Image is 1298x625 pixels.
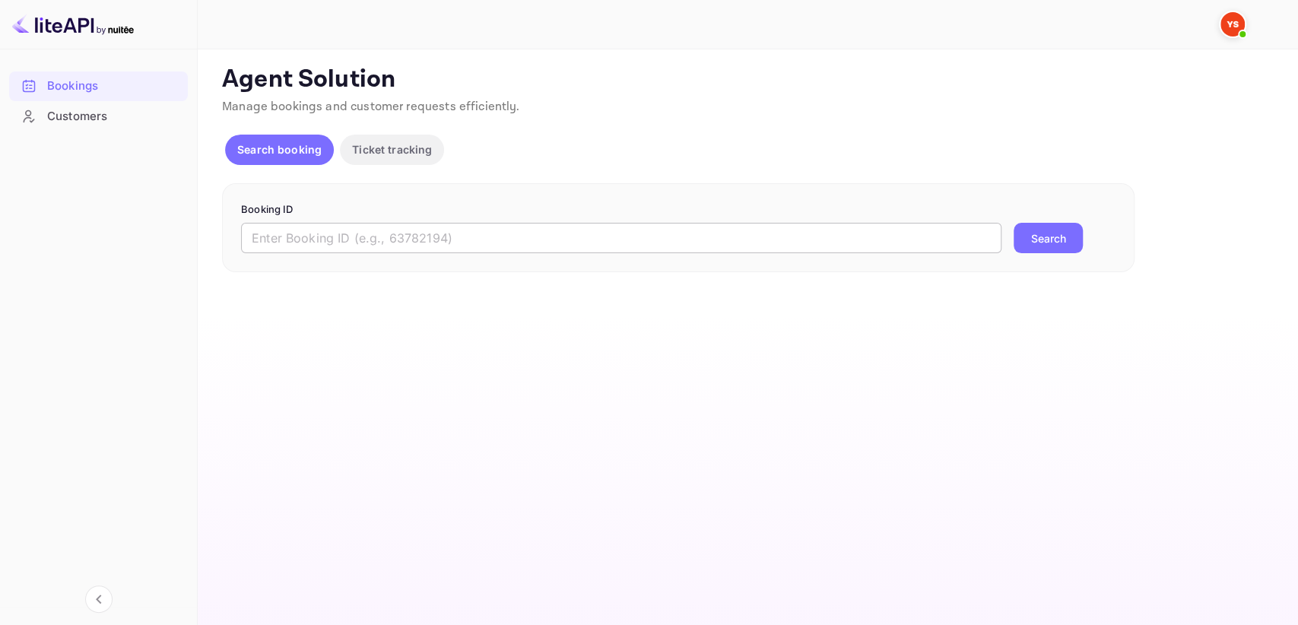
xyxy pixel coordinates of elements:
[9,102,188,132] div: Customers
[9,102,188,130] a: Customers
[1014,223,1083,253] button: Search
[241,202,1116,217] p: Booking ID
[9,71,188,100] a: Bookings
[222,65,1271,95] p: Agent Solution
[9,71,188,101] div: Bookings
[85,585,113,613] button: Collapse navigation
[12,12,134,36] img: LiteAPI logo
[222,99,520,115] span: Manage bookings and customer requests efficiently.
[47,108,180,125] div: Customers
[241,223,1001,253] input: Enter Booking ID (e.g., 63782194)
[1220,12,1245,36] img: Yandex Support
[237,141,322,157] p: Search booking
[352,141,432,157] p: Ticket tracking
[47,78,180,95] div: Bookings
